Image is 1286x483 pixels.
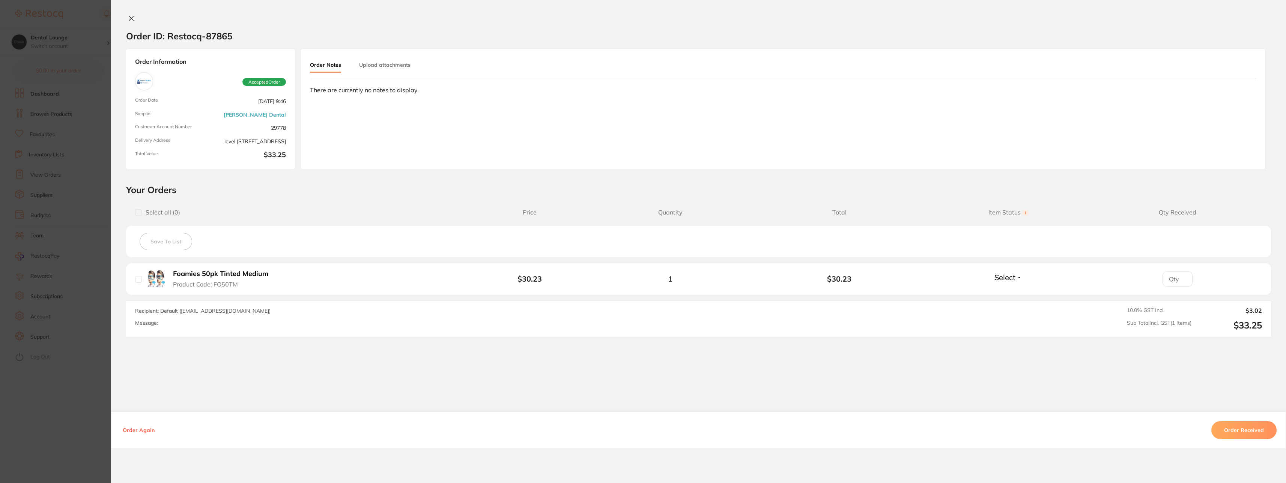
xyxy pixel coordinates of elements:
span: 29778 [214,124,286,132]
b: $30.23 [517,274,542,283]
span: Select all ( 0 ) [142,209,180,216]
button: Save To List [140,233,192,250]
span: 10.0 % GST Incl. [1127,307,1191,314]
span: Total [755,209,924,216]
span: Quantity [586,209,755,216]
a: [PERSON_NAME] Dental [224,112,286,118]
span: Customer Account Number [135,124,208,132]
input: Qty [1163,271,1193,286]
span: Sub Total Incl. GST ( 1 Items) [1127,320,1191,331]
span: Recipient: Default ( [EMAIL_ADDRESS][DOMAIN_NAME] ) [135,307,271,314]
button: Order Again [120,427,157,433]
h2: Your Orders [126,184,1271,195]
span: Order Date [135,97,208,105]
b: $33.25 [214,151,286,160]
button: Select [992,273,1024,282]
output: $3.02 [1197,307,1262,314]
span: Select [994,273,1015,282]
span: Supplier [135,111,208,118]
button: Foamies 50pk Tinted Medium Product Code: FO50TM [171,270,277,288]
span: Qty Received [1093,209,1262,216]
span: Accepted Order [242,78,286,86]
span: [DATE] 9:46 [214,97,286,105]
div: There are currently no notes to display. [310,87,1256,93]
span: Product Code: FO50TM [173,281,238,288]
span: Item Status [924,209,1093,216]
strong: Order Information [135,58,286,66]
b: $30.23 [755,274,924,283]
img: Foamies 50pk Tinted Medium [147,269,165,287]
button: Upload attachments [359,58,411,72]
output: $33.25 [1197,320,1262,331]
span: Total Value [135,151,208,160]
b: Foamies 50pk Tinted Medium [173,270,268,278]
img: Erskine Dental [137,74,151,88]
button: Order Notes [310,58,341,73]
label: Message: [135,320,158,326]
h2: Order ID: Restocq- 87865 [126,30,232,42]
span: Price [473,209,586,216]
span: Delivery Address [135,138,208,145]
span: 1 [668,274,672,283]
button: Order Received [1211,421,1277,439]
span: level [STREET_ADDRESS] [214,138,286,145]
